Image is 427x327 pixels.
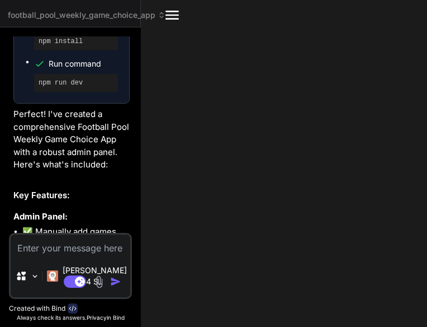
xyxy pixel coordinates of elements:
p: Perfect! I've created a comprehensive Football Pool Weekly Game Choice App with a robust admin pa... [13,108,130,171]
pre: npm install [39,37,113,46]
img: Claude 4 Sonnet [47,270,58,282]
strong: Admin Panel: [13,211,68,222]
h2: Key Features: [13,189,130,202]
p: Always check its answers. in Bind [9,314,132,322]
img: bind-logo [68,303,78,314]
span: football_pool_weekly_game_choice_app [8,10,165,21]
img: icon [110,276,121,287]
p: [PERSON_NAME] 4 S.. [63,265,127,287]
span: Run command [49,58,118,69]
span: Privacy [87,314,107,321]
li: ✅ Manually add games for each week [22,226,130,251]
p: Created with Bind [9,304,65,313]
img: Pick Models [30,272,40,281]
pre: npm run dev [39,78,113,87]
img: attachment [93,275,106,288]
